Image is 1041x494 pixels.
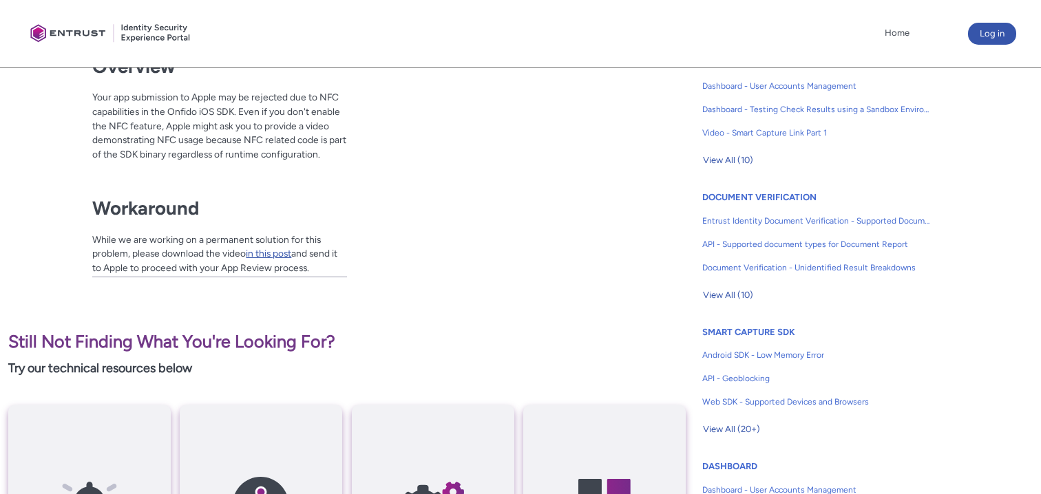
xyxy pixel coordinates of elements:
[702,284,754,306] button: View All (10)
[246,248,291,259] a: in this post
[702,349,931,361] span: Android SDK - Low Memory Error
[702,367,931,390] a: API - Geoblocking
[703,150,753,171] span: View All (10)
[92,55,176,78] strong: Overview
[702,396,931,408] span: Web SDK - Supported Devices and Browsers
[702,209,931,233] a: Entrust Identity Document Verification - Supported Document type and size
[702,127,931,139] span: Video - Smart Capture Link Part 1
[92,42,347,275] div: Your app submission to Apple may be rejected due to NFC capabilities in the Onfido iOS SDK. Even ...
[702,261,931,274] span: Document Verification - Unidentified Result Breakdowns
[881,23,913,43] a: Home
[8,329,686,355] p: Still Not Finding What You're Looking For?
[702,103,931,116] span: Dashboard - Testing Check Results using a Sandbox Environment
[703,285,753,305] span: View All (10)
[702,233,931,256] a: API - Supported document types for Document Report
[702,327,795,337] a: SMART CAPTURE SDK
[702,74,931,98] a: Dashboard - User Accounts Management
[702,121,931,144] a: Video - Smart Capture Link Part 1
[702,372,931,385] span: API - Geoblocking
[702,98,931,121] a: Dashboard - Testing Check Results using a Sandbox Environment
[702,461,757,471] a: DASHBOARD
[703,419,760,440] span: View All (20+)
[702,343,931,367] a: Android SDK - Low Memory Error
[702,192,817,202] a: DOCUMENT VERIFICATION
[8,359,686,378] p: Try our technical resources below
[702,149,754,171] button: View All (10)
[702,80,931,92] span: Dashboard - User Accounts Management
[702,418,761,440] button: View All (20+)
[968,23,1016,45] button: Log in
[702,215,931,227] span: Entrust Identity Document Verification - Supported Document type and size
[702,256,931,279] a: Document Verification - Unidentified Result Breakdowns
[92,197,199,219] strong: Workaround
[702,238,931,250] span: API - Supported document types for Document Report
[702,390,931,414] a: Web SDK - Supported Devices and Browsers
